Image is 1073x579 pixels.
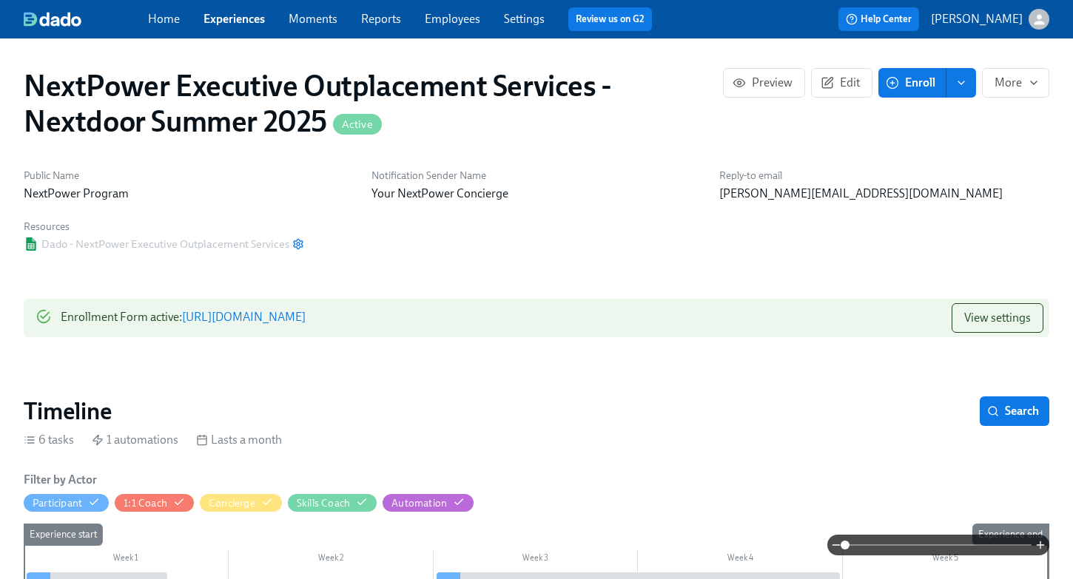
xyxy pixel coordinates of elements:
button: Participant [24,494,109,512]
span: More [995,75,1037,90]
span: View settings [964,311,1031,325]
button: Edit [811,68,872,98]
button: Automation [383,494,474,512]
h2: Timeline [24,396,112,426]
div: Enrollment Form active : [61,303,306,333]
a: Settings [504,12,545,26]
button: Review us on G2 [568,7,652,31]
div: Hide Automation [391,496,447,510]
span: Search [990,404,1039,419]
a: Review us on G2 [576,12,645,27]
div: Experience end [972,524,1049,546]
button: enroll [946,68,976,98]
h6: Public Name [24,169,354,183]
span: Preview [736,75,793,90]
a: dado [24,12,148,27]
div: Hide Skills Coach [297,496,350,510]
p: [PERSON_NAME] [931,11,1023,27]
button: Search [980,396,1049,426]
button: More [982,68,1049,98]
div: 6 tasks [24,432,74,448]
p: [PERSON_NAME][EMAIL_ADDRESS][DOMAIN_NAME] [719,186,1049,202]
a: Reports [361,12,401,26]
span: Help Center [846,12,912,27]
button: [PERSON_NAME] [931,9,1049,30]
button: Skills Coach [288,494,377,512]
button: Help Center [838,7,919,31]
p: NextPower Program [24,186,354,202]
div: Week 4 [638,550,843,569]
div: Hide Concierge [209,496,255,510]
div: Week 5 [843,550,1048,569]
a: Moments [289,12,337,26]
img: dado [24,12,81,27]
a: Experiences [203,12,265,26]
h1: NextPower Executive Outplacement Services - Nextdoor Summer 2025 [24,68,723,139]
span: Edit [824,75,860,90]
span: Active [333,119,382,130]
button: Enroll [878,68,946,98]
div: 1 automations [92,432,178,448]
button: View settings [952,303,1043,333]
h6: Reply-to email [719,169,1049,183]
button: Preview [723,68,805,98]
h6: Filter by Actor [24,472,97,488]
div: Hide 1:1 Coach [124,496,167,510]
a: [URL][DOMAIN_NAME] [182,310,306,324]
span: Enroll [889,75,935,90]
div: Week 3 [434,550,639,569]
h6: Notification Sender Name [371,169,702,183]
div: Hide Participant [33,496,82,510]
p: Your NextPower Concierge [371,186,702,202]
div: Lasts a month [196,432,282,448]
button: 1:1 Coach [115,494,194,512]
h6: Resources [24,220,304,234]
div: Experience start [24,524,103,546]
div: Week 1 [24,550,229,569]
a: Employees [425,12,480,26]
a: Home [148,12,180,26]
button: Concierge [200,494,282,512]
div: Week 2 [229,550,434,569]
